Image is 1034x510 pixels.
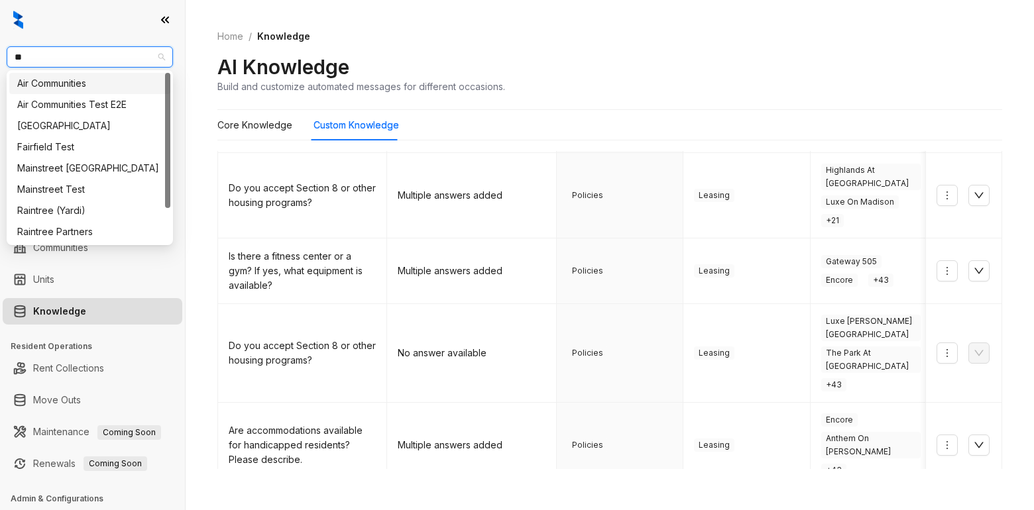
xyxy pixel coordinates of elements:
[387,153,556,238] td: Multiple answers added
[3,234,182,261] li: Communities
[217,79,505,93] div: Build and customize automated messages for different occasions.
[387,238,556,304] td: Multiple answers added
[694,438,734,452] span: Leasing
[249,29,252,44] li: /
[567,346,608,360] span: Policies
[974,190,984,201] span: down
[217,118,292,132] div: Core Knowledge
[17,182,162,197] div: Mainstreet Test
[11,340,185,352] h3: Resident Operations
[821,432,921,458] span: Anthem On [PERSON_NAME]
[942,348,952,358] span: more
[821,214,844,227] span: + 21
[974,266,984,276] span: down
[9,179,170,200] div: Mainstreet Test
[33,387,81,413] a: Move Outs
[9,158,170,179] div: Mainstreet Canada
[229,181,376,210] div: Do you accept Section 8 or other housing programs?
[3,298,182,325] li: Knowledge
[3,266,182,293] li: Units
[387,304,556,403] td: No answer available
[3,355,182,382] li: Rent Collections
[3,419,182,445] li: Maintenance
[567,189,608,202] span: Policies
[229,423,376,467] div: Are accommodations available for handicapped residents? Please describe.
[821,274,858,287] span: Encore
[821,255,882,268] span: Gateway 505
[821,378,846,391] span: + 43
[17,119,162,133] div: [GEOGRAPHIC_DATA]
[229,338,376,368] div: Do you accept Section 8 or other housing programs?
[942,190,952,201] span: more
[13,11,23,29] img: logo
[821,164,921,190] span: Highlands At [GEOGRAPHIC_DATA]
[11,493,185,505] h3: Admin & Configurations
[3,146,182,172] li: Leasing
[9,115,170,136] div: Fairfield
[84,456,147,471] span: Coming Soon
[33,266,54,293] a: Units
[9,221,170,242] div: Raintree Partners
[567,438,608,452] span: Policies
[974,440,984,450] span: down
[821,464,846,477] span: + 43
[694,264,734,278] span: Leasing
[942,440,952,450] span: more
[17,140,162,154] div: Fairfield Test
[821,195,899,209] span: Luxe On Madison
[3,178,182,204] li: Collections
[9,94,170,115] div: Air Communities Test E2E
[9,136,170,158] div: Fairfield Test
[17,76,162,91] div: Air Communities
[215,29,246,44] a: Home
[97,425,161,440] span: Coming Soon
[17,203,162,218] div: Raintree (Yardi)
[821,346,921,373] span: The Park At [GEOGRAPHIC_DATA]
[821,413,858,427] span: Encore
[257,30,310,42] span: Knowledge
[33,450,147,477] a: RenewalsComing Soon
[217,54,349,79] h2: AI Knowledge
[33,298,86,325] a: Knowledge
[17,161,162,176] div: Mainstreet [GEOGRAPHIC_DATA]
[942,266,952,276] span: more
[567,264,608,278] span: Policies
[17,97,162,112] div: Air Communities Test E2E
[33,355,104,382] a: Rent Collections
[229,249,376,293] div: Is there a fitness center or a gym? If yes, what equipment is available?
[387,403,556,488] td: Multiple answers added
[17,225,162,239] div: Raintree Partners
[694,189,734,202] span: Leasing
[3,387,182,413] li: Move Outs
[821,315,921,341] span: Luxe [PERSON_NAME][GEOGRAPHIC_DATA]
[9,73,170,94] div: Air Communities
[3,450,182,477] li: Renewals
[694,346,734,360] span: Leasing
[868,274,893,287] span: + 43
[9,200,170,221] div: Raintree (Yardi)
[33,234,88,261] a: Communities
[314,118,399,132] div: Custom Knowledge
[3,89,182,115] li: Leads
